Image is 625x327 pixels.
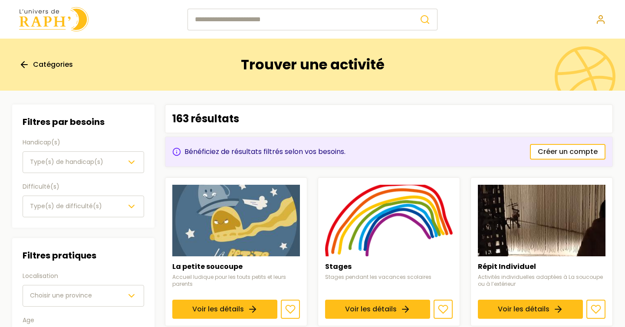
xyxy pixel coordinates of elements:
[30,291,92,300] span: Choisir une province
[172,112,239,126] p: 163 résultats
[538,147,598,157] span: Créer un compte
[19,7,89,32] img: Univers de Raph logo
[23,182,144,192] label: Difficulté(s)
[30,202,102,210] span: Type(s) de difficulté(s)
[30,157,103,166] span: Type(s) de handicap(s)
[413,9,437,30] button: Rechercher
[23,137,144,148] label: Handicap(s)
[23,285,144,307] button: Choisir une province
[530,144,605,160] a: Créer un compte
[23,271,144,281] label: Localisation
[325,300,430,319] a: Voir les détails
[23,115,144,129] h3: Filtres par besoins
[33,59,73,70] span: Catégories
[595,14,606,25] a: Se connecter
[434,300,453,319] button: Ajouter aux favoris
[586,300,605,319] button: Ajouter aux favoris
[23,151,144,173] button: Type(s) de handicap(s)
[19,59,73,70] a: Catégories
[23,196,144,217] button: Type(s) de difficulté(s)
[241,56,385,73] h1: Trouver une activité
[172,300,277,319] a: Voir les détails
[172,147,345,157] div: Bénéficiez de résultats filtrés selon vos besoins.
[23,249,144,262] h3: Filtres pratiques
[281,300,300,319] button: Ajouter aux favoris
[23,315,144,326] label: Age
[478,300,583,319] a: Voir les détails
